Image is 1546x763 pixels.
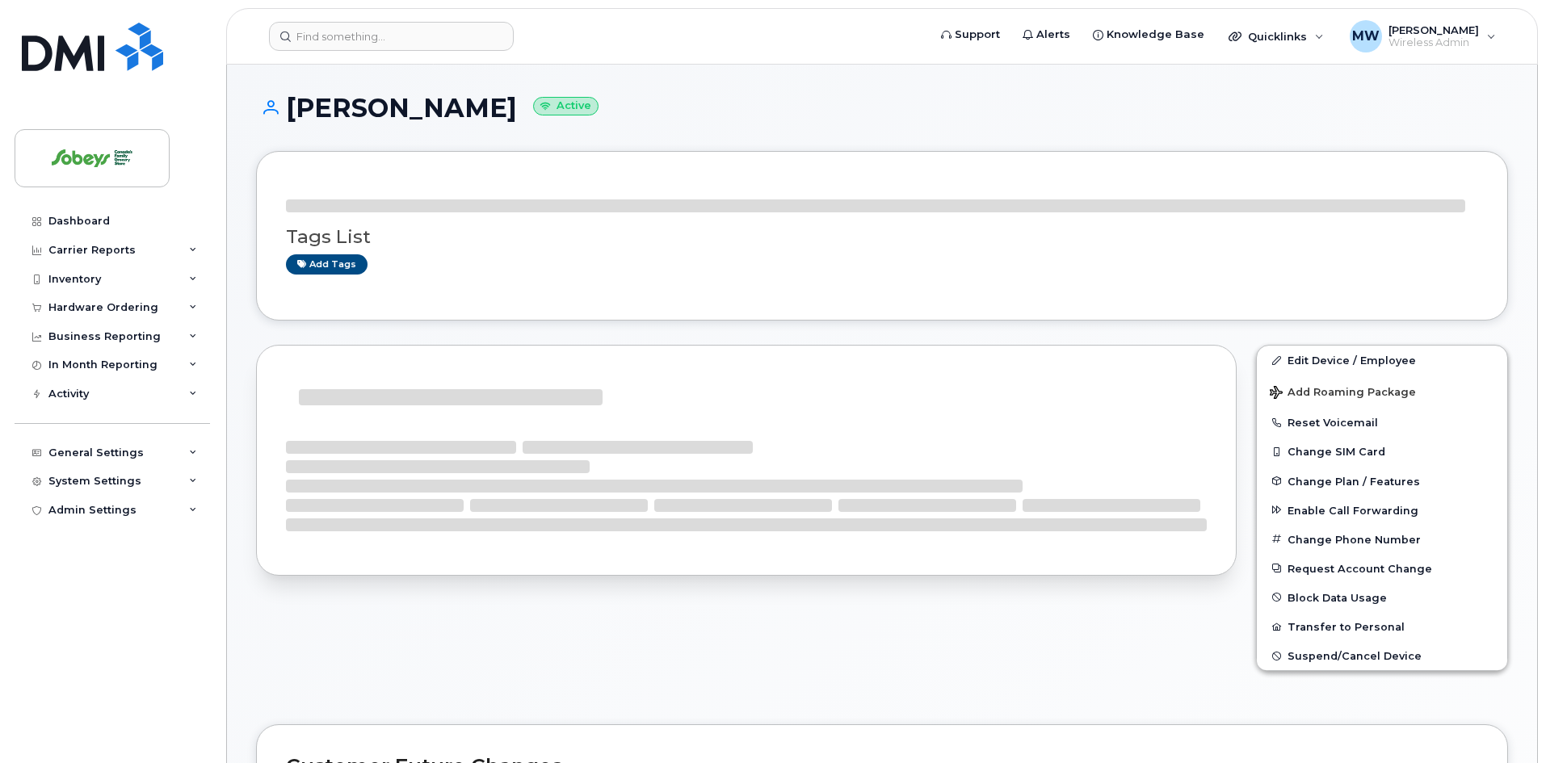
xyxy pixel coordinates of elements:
[1288,650,1422,662] span: Suspend/Cancel Device
[1257,496,1507,525] button: Enable Call Forwarding
[1257,641,1507,670] button: Suspend/Cancel Device
[1288,504,1418,516] span: Enable Call Forwarding
[1257,408,1507,437] button: Reset Voicemail
[1257,346,1507,375] a: Edit Device / Employee
[533,97,599,115] small: Active
[1257,583,1507,612] button: Block Data Usage
[1257,467,1507,496] button: Change Plan / Features
[1257,612,1507,641] button: Transfer to Personal
[1288,475,1420,487] span: Change Plan / Features
[1257,375,1507,408] button: Add Roaming Package
[1270,386,1416,401] span: Add Roaming Package
[1257,437,1507,466] button: Change SIM Card
[256,94,1508,122] h1: [PERSON_NAME]
[1257,554,1507,583] button: Request Account Change
[286,227,1478,247] h3: Tags List
[286,254,368,275] a: Add tags
[1257,525,1507,554] button: Change Phone Number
